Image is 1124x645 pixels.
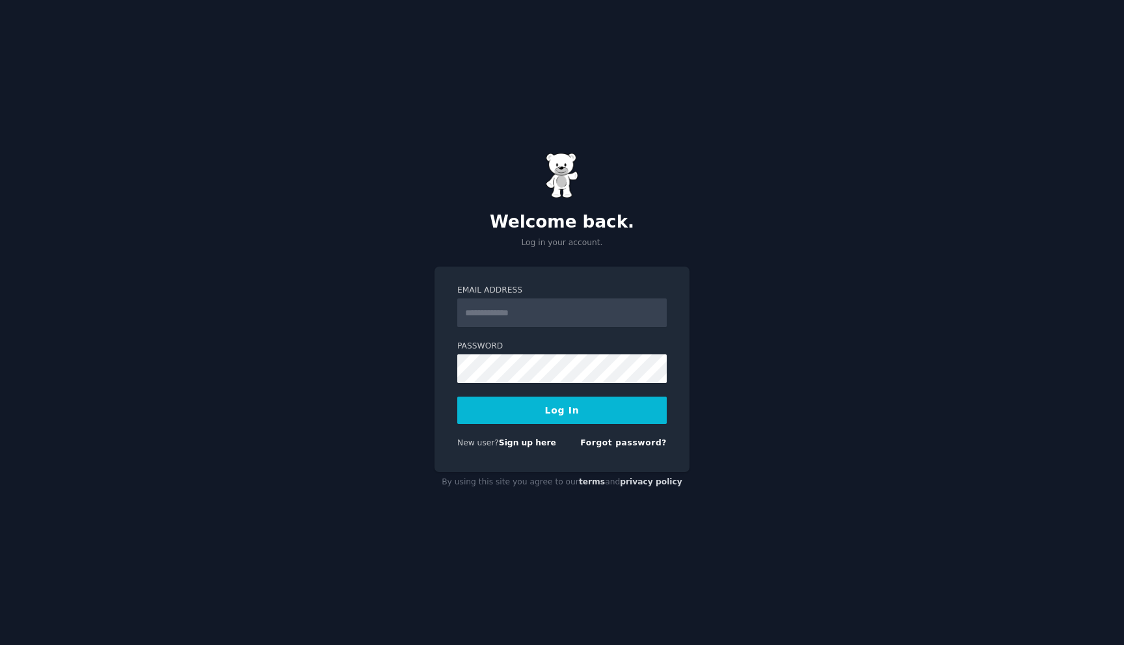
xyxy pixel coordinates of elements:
[457,285,667,296] label: Email Address
[435,212,689,233] h2: Welcome back.
[435,237,689,249] p: Log in your account.
[579,477,605,486] a: terms
[580,438,667,447] a: Forgot password?
[620,477,682,486] a: privacy policy
[499,438,556,447] a: Sign up here
[457,341,667,352] label: Password
[546,153,578,198] img: Gummy Bear
[457,397,667,424] button: Log In
[435,472,689,493] div: By using this site you agree to our and
[457,438,499,447] span: New user?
